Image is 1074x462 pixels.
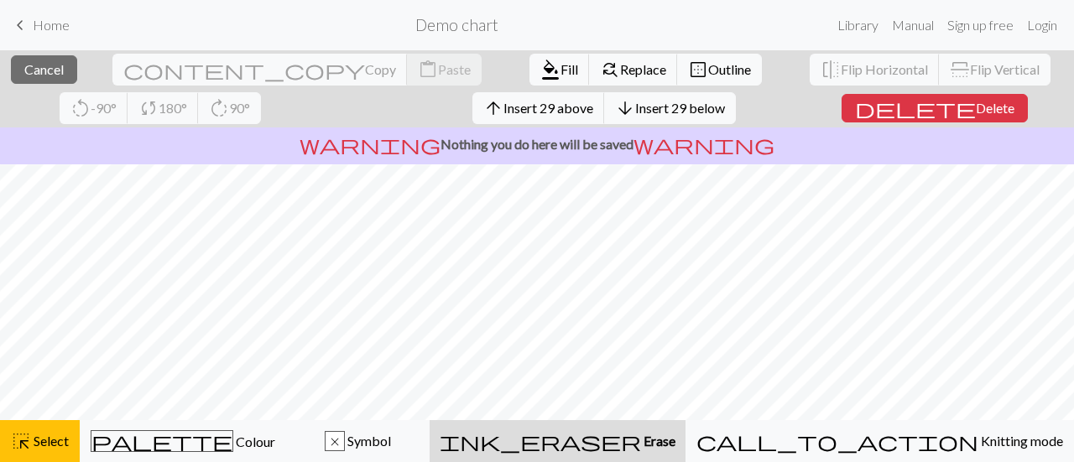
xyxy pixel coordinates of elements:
button: Insert 29 below [604,92,736,124]
div: x [326,432,344,452]
span: 90° [229,100,250,116]
a: Login [1020,8,1064,42]
span: delete [855,96,976,120]
span: find_replace [600,58,620,81]
span: Flip Horizontal [841,61,928,77]
span: warning [300,132,441,156]
span: Home [33,17,70,33]
a: Library [831,8,885,42]
button: Fill [529,54,590,86]
h2: Demo chart [415,15,498,34]
button: Colour [80,420,286,462]
span: Insert 29 above [503,100,593,116]
button: Flip Vertical [939,54,1051,86]
button: 90° [198,92,261,124]
span: Erase [641,433,675,449]
span: sync [138,96,159,120]
button: Replace [589,54,678,86]
span: 180° [159,100,187,116]
button: Flip Horizontal [810,54,940,86]
span: Cancel [24,61,64,77]
button: -90° [60,92,128,124]
span: Colour [233,433,275,449]
span: Insert 29 below [635,100,725,116]
span: Fill [560,61,578,77]
span: rotate_left [70,96,91,120]
span: Delete [976,100,1014,116]
span: ink_eraser [440,429,641,453]
span: Copy [365,61,396,77]
span: border_outer [688,58,708,81]
span: Knitting mode [978,433,1063,449]
button: Delete [842,94,1028,122]
span: warning [633,132,774,156]
span: palette [91,429,232,453]
span: Replace [620,61,666,77]
span: flip [821,58,841,81]
button: 180° [128,92,199,124]
span: flip [948,60,972,80]
span: Symbol [345,433,391,449]
span: content_copy [123,58,365,81]
span: keyboard_arrow_left [10,13,30,37]
span: call_to_action [696,429,978,453]
span: rotate_right [209,96,229,120]
span: arrow_downward [615,96,635,120]
a: Manual [885,8,941,42]
span: format_color_fill [540,58,560,81]
button: Insert 29 above [472,92,605,124]
a: Home [10,11,70,39]
span: Outline [708,61,751,77]
a: Sign up free [941,8,1020,42]
span: Flip Vertical [970,61,1040,77]
button: Erase [430,420,686,462]
span: arrow_upward [483,96,503,120]
button: x Symbol [286,420,430,462]
button: Cancel [11,55,77,84]
button: Outline [677,54,762,86]
p: Nothing you do here will be saved [7,134,1067,154]
span: -90° [91,100,117,116]
button: Knitting mode [686,420,1074,462]
span: Select [31,433,69,449]
span: highlight_alt [11,429,31,453]
button: Copy [112,54,408,86]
